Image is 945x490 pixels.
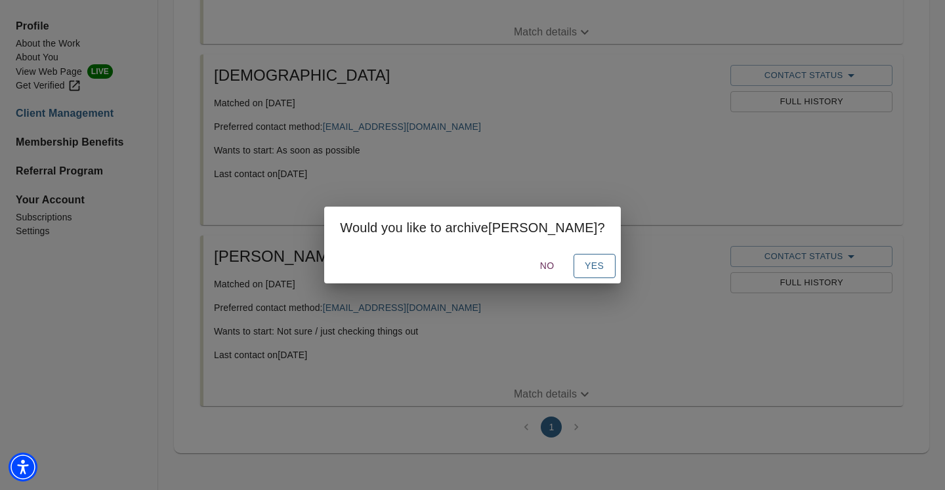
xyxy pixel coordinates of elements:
[584,258,605,274] span: Yes
[526,254,568,278] button: No
[574,254,616,278] button: Yes
[9,453,37,481] div: Accessibility Menu
[532,258,563,274] span: No
[340,217,604,238] h2: Would you like to archive [PERSON_NAME] ?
